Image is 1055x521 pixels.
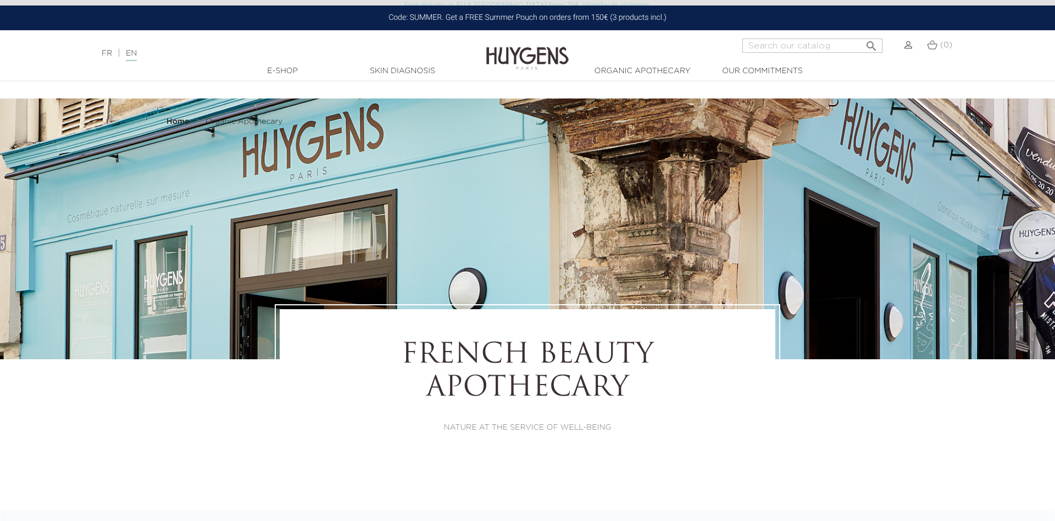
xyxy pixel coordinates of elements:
[862,35,881,50] button: 
[126,50,137,61] a: EN
[310,339,745,405] h1: FRENCH BEAUTY APOTHECARY
[347,65,457,77] a: Skin Diagnosis
[206,117,282,126] a: Organic Apothecary
[742,39,882,53] input: Search
[206,118,282,125] span: Organic Apothecary
[310,422,745,434] p: NATURE AT THE SERVICE OF WELL-BEING
[102,50,112,57] a: FR
[166,117,192,126] a: Home
[587,65,697,77] a: Organic Apothecary
[865,36,878,50] i: 
[96,47,431,60] div: |
[486,29,569,72] img: Huygens
[940,41,952,49] span: (0)
[227,65,337,77] a: E-Shop
[707,65,817,77] a: Our commitments
[166,118,190,125] strong: Home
